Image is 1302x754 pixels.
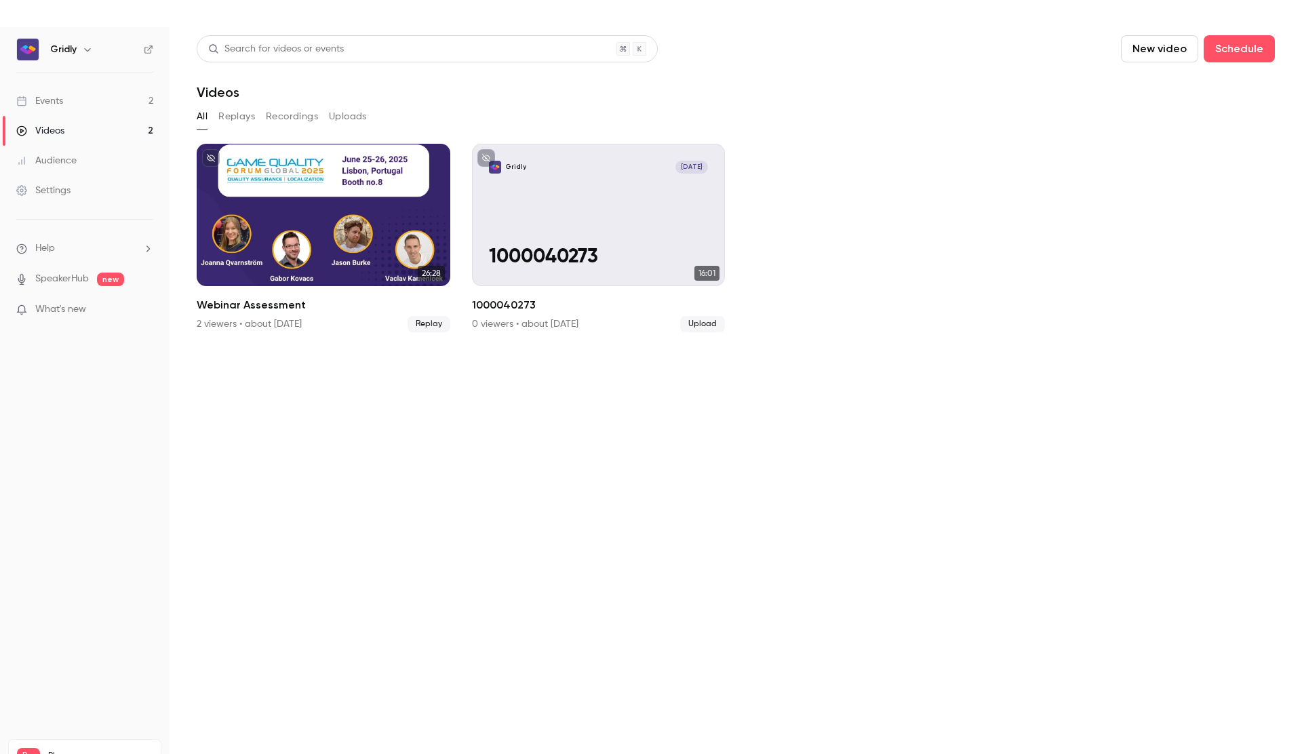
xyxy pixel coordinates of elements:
[505,163,526,172] p: Gridly
[197,144,1275,332] ul: Videos
[208,42,344,56] div: Search for videos or events
[35,241,55,256] span: Help
[17,39,39,60] img: Gridly
[675,161,708,174] span: [DATE]
[38,22,66,33] div: v 4.0.25
[197,106,208,127] button: All
[266,106,318,127] button: Recordings
[418,266,445,281] span: 26:28
[329,106,367,127] button: Uploads
[52,80,121,89] div: Domain Overview
[16,241,153,256] li: help-dropdown-opener
[197,144,450,332] li: Webinar Assessment
[489,161,502,174] img: 1000040273
[1204,35,1275,62] button: Schedule
[197,144,450,332] a: 26:28Webinar Assessment2 viewers • about [DATE]Replay
[680,316,725,332] span: Upload
[16,184,71,197] div: Settings
[202,149,220,167] button: unpublished
[1121,35,1198,62] button: New video
[197,84,239,100] h1: Videos
[16,154,77,167] div: Audience
[197,317,302,331] div: 2 viewers • about [DATE]
[472,144,726,332] a: 1000040273Gridly[DATE]100004027316:0110000402730 viewers • about [DATE]Upload
[135,79,146,90] img: tab_keywords_by_traffic_grey.svg
[16,94,63,108] div: Events
[35,35,149,46] div: Domain: [DOMAIN_NAME]
[218,106,255,127] button: Replays
[35,302,86,317] span: What's new
[472,144,726,332] li: 1000040273
[489,246,708,269] p: 1000040273
[694,266,719,281] span: 16:01
[150,80,229,89] div: Keywords by Traffic
[97,273,124,286] span: new
[408,316,450,332] span: Replay
[472,317,578,331] div: 0 viewers • about [DATE]
[197,297,450,313] h2: Webinar Assessment
[22,22,33,33] img: logo_orange.svg
[50,43,77,56] h6: Gridly
[472,297,726,313] h2: 1000040273
[35,272,89,286] a: SpeakerHub
[477,149,495,167] button: unpublished
[37,79,47,90] img: tab_domain_overview_orange.svg
[16,124,64,138] div: Videos
[22,35,33,46] img: website_grey.svg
